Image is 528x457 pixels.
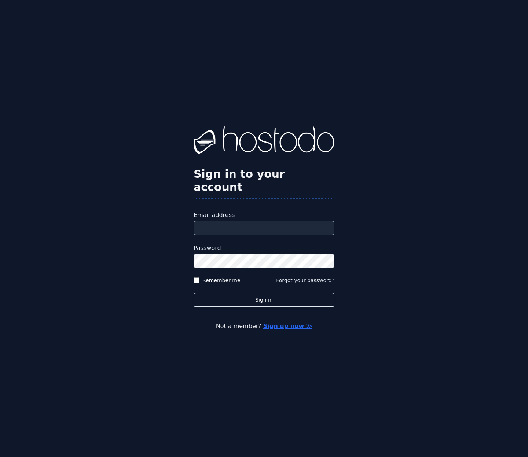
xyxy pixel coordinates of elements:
[194,126,334,156] img: Hostodo
[194,293,334,307] button: Sign in
[194,211,334,220] label: Email address
[194,167,334,194] h2: Sign in to your account
[276,277,334,284] button: Forgot your password?
[194,244,334,253] label: Password
[202,277,241,284] label: Remember me
[263,323,312,329] a: Sign up now ≫
[35,322,493,331] p: Not a member?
